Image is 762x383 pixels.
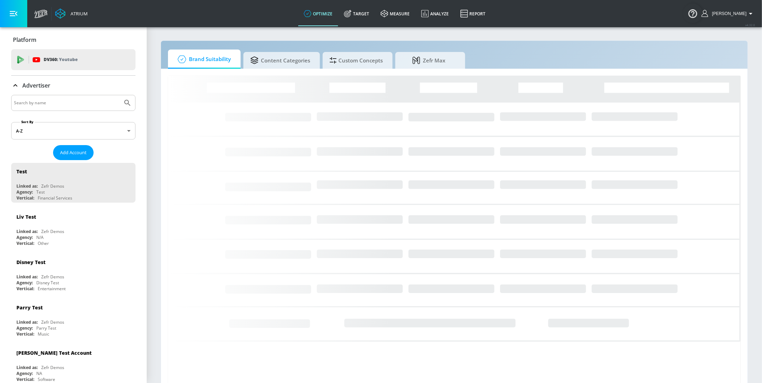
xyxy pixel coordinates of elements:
button: Add Account [53,145,94,160]
div: Financial Services [38,195,72,201]
div: Linked as: [16,183,38,189]
div: Linked as: [16,228,38,234]
p: Youtube [59,56,78,63]
div: Agency: [16,370,33,376]
div: Parry TestLinked as:Zefr DemosAgency:Parry TestVertical:Music [11,299,135,339]
p: Platform [13,36,36,44]
div: N/A [36,234,44,240]
a: optimize [298,1,338,26]
input: Search by name [14,98,120,107]
a: Target [338,1,375,26]
a: Analyze [416,1,455,26]
button: Open Resource Center [683,3,703,23]
div: Vertical: [16,195,34,201]
div: Disney Test [36,280,59,286]
p: Advertiser [22,82,50,89]
div: Test [36,189,45,195]
div: Vertical: [16,331,34,337]
div: Disney TestLinked as:Zefr DemosAgency:Disney TestVertical:Entertainment [11,254,135,293]
span: Zefr Max [402,52,455,69]
div: Liv Test [16,213,36,220]
a: Report [455,1,491,26]
div: Zefr Demos [41,365,64,370]
label: Sort By [20,120,35,124]
div: A-Z [11,122,135,140]
div: Software [38,376,55,382]
div: Entertainment [38,286,66,292]
div: Parry Test [36,325,56,331]
div: Platform [11,30,135,50]
div: TestLinked as:Zefr DemosAgency:TestVertical:Financial Services [11,163,135,203]
div: NA [36,370,42,376]
div: Zefr Demos [41,228,64,234]
div: Agency: [16,189,33,195]
span: Brand Suitability [175,51,231,68]
div: Vertical: [16,376,34,382]
div: Zefr Demos [41,183,64,189]
div: Parry Test [16,304,43,311]
span: Content Categories [250,52,310,69]
div: Other [38,240,49,246]
span: v 4.32.0 [745,23,755,27]
div: Vertical: [16,286,34,292]
p: DV360: [44,56,78,63]
div: Linked as: [16,365,38,370]
div: Vertical: [16,240,34,246]
div: Liv TestLinked as:Zefr DemosAgency:N/AVertical:Other [11,208,135,248]
div: Linked as: [16,319,38,325]
span: Custom Concepts [330,52,383,69]
div: Music [38,331,49,337]
a: Atrium [55,8,88,19]
div: Zefr Demos [41,319,64,325]
span: Add Account [60,149,87,157]
div: Atrium [68,10,88,17]
div: Test [16,168,27,175]
div: Agency: [16,280,33,286]
a: measure [375,1,416,26]
div: Disney Test [16,259,45,265]
div: DV360: Youtube [11,49,135,70]
div: Zefr Demos [41,274,64,280]
span: login as: stephanie.wolklin@zefr.com [709,11,747,16]
button: [PERSON_NAME] [702,9,755,18]
div: Linked as: [16,274,38,280]
div: [PERSON_NAME] Test Account [16,350,91,356]
div: Agency: [16,325,33,331]
div: Agency: [16,234,33,240]
div: Advertiser [11,76,135,95]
